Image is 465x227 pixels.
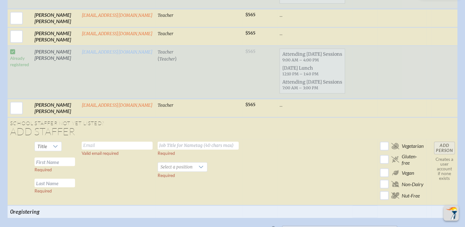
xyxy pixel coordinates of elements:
span: $565 [245,30,255,36]
label: Required [158,150,175,155]
span: 9:00 AM – 4:00 PM [282,58,319,62]
span: Vegan [402,169,414,176]
img: To the top [445,207,457,219]
span: 7:00 AM – 3:00 PM [282,85,318,90]
input: Email [82,142,153,149]
span: Gluten-free [401,153,424,166]
span: $565 [245,12,255,17]
span: [DATE] Lunch [280,64,345,78]
button: Scroll Top [443,205,459,221]
label: Required [35,188,52,193]
input: Job Title for Nametag (40 chars max) [158,142,239,149]
span: ) [175,55,177,61]
span: Select a position [158,162,195,171]
span: Vegetarian [402,143,424,149]
a: [EMAIL_ADDRESS][DOMAIN_NAME] [82,103,153,108]
span: $565 [245,102,255,107]
a: [EMAIL_ADDRESS][DOMAIN_NAME] [82,49,153,55]
span: registering [13,208,40,215]
td: [PERSON_NAME] [PERSON_NAME] [32,9,79,27]
a: [EMAIL_ADDRESS][DOMAIN_NAME] [82,13,153,18]
td: [PERSON_NAME] [PERSON_NAME] [32,27,79,46]
span: Title [35,142,50,151]
span: ( [158,55,159,61]
td: [PERSON_NAME] [PERSON_NAME] [32,99,79,117]
p: Creates a user account if none exists [434,157,455,180]
span: Title [37,143,47,149]
span: Attending [DATE] Sessions [280,50,345,64]
input: Last Name [35,179,75,187]
label: Required [158,173,175,178]
span: Teacher [158,49,173,55]
td: [PERSON_NAME] [PERSON_NAME] [32,46,79,99]
input: First Name [35,157,75,166]
span: Teacher [158,31,173,36]
a: [EMAIL_ADDRESS][DOMAIN_NAME] [82,31,153,36]
span: Attending [DATE] Sessions [280,78,345,92]
span: Teacher [158,103,173,108]
th: 0 [8,205,79,217]
span: Teacher [158,13,173,18]
span: 12:10 PM – 1:40 PM [282,72,318,76]
p: ... [280,12,350,18]
label: Required [35,167,52,172]
span: Nut-Free [402,192,420,199]
label: Valid email required [82,150,119,155]
span: Teacher [159,56,175,62]
p: ... [280,30,350,36]
p: ... [280,102,350,108]
span: Non-Dairy [402,181,424,187]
